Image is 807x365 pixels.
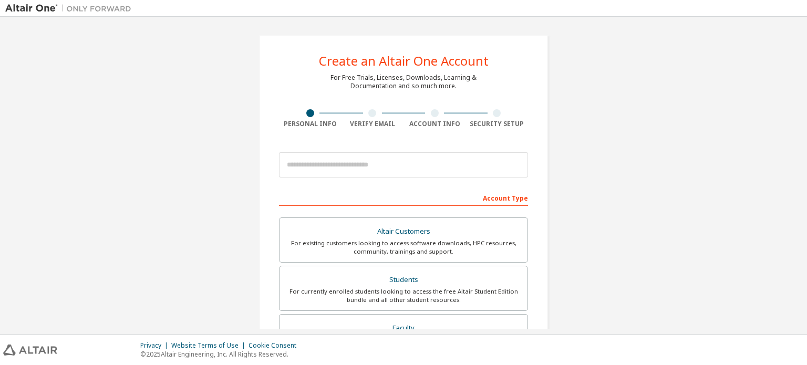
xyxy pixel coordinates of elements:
div: Students [286,273,521,287]
div: Personal Info [279,120,342,128]
div: Cookie Consent [249,341,303,350]
p: © 2025 Altair Engineering, Inc. All Rights Reserved. [140,350,303,359]
div: Account Type [279,189,528,206]
div: For existing customers looking to access software downloads, HPC resources, community, trainings ... [286,239,521,256]
div: Create an Altair One Account [319,55,489,67]
img: altair_logo.svg [3,345,57,356]
div: Account Info [403,120,466,128]
div: Security Setup [466,120,529,128]
div: For Free Trials, Licenses, Downloads, Learning & Documentation and so much more. [330,74,477,90]
img: Altair One [5,3,137,14]
div: Website Terms of Use [171,341,249,350]
div: Privacy [140,341,171,350]
div: For currently enrolled students looking to access the free Altair Student Edition bundle and all ... [286,287,521,304]
div: Faculty [286,321,521,336]
div: Altair Customers [286,224,521,239]
div: Verify Email [342,120,404,128]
